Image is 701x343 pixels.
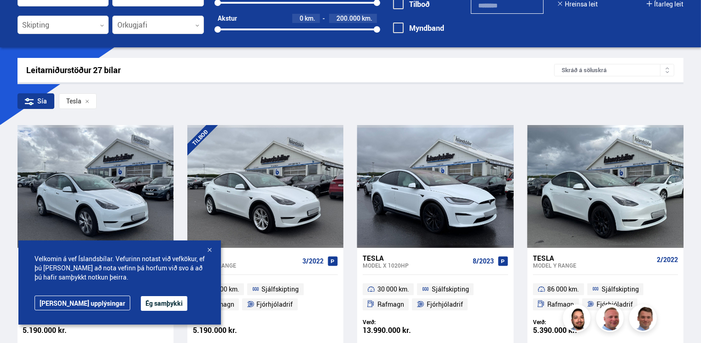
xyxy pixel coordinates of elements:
[27,65,555,75] div: Leitarniðurstöður 27 bílar
[208,284,239,295] span: 82 000 km.
[257,299,293,310] span: Fjórhjóladrif
[363,319,435,326] div: Verð:
[262,284,299,295] span: Sjálfskipting
[193,262,299,269] div: Model Y RANGE
[377,299,404,310] span: Rafmagn
[305,15,315,22] span: km.
[432,284,469,295] span: Sjálfskipting
[597,306,625,333] img: siFngHWaQ9KaOqBr.png
[23,326,96,334] div: 5.190.000 kr.
[533,326,606,334] div: 5.390.000 kr.
[602,284,639,295] span: Sjálfskipting
[17,93,54,109] div: Sía
[533,254,653,262] div: Tesla
[647,0,684,8] button: Ítarleg leit
[66,97,81,105] span: Tesla
[336,14,360,23] span: 200.000
[554,64,674,76] div: Skráð á söluskrá
[427,299,463,310] span: Fjórhjóladrif
[557,0,598,8] button: Hreinsa leit
[193,326,266,334] div: 5.190.000 kr.
[35,296,130,310] a: [PERSON_NAME] upplýsingar
[300,14,303,23] span: 0
[597,299,633,310] span: Fjórhjóladrif
[302,257,324,265] span: 3/2022
[362,15,372,22] span: km.
[35,254,205,282] span: Velkomin á vef Íslandsbílar. Vefurinn notast við vefkökur, ef þú [PERSON_NAME] að nota vefinn þá ...
[7,4,35,31] button: Opna LiveChat spjallviðmót
[473,257,494,265] span: 8/2023
[564,306,592,333] img: nhp88E3Fdnt1Opn2.png
[377,284,409,295] span: 30 000 km.
[363,326,435,334] div: 13.990.000 kr.
[533,262,653,269] div: Model Y RANGE
[193,254,299,262] div: Tesla
[393,24,444,32] label: Myndband
[141,296,187,311] button: Ég samþykki
[193,319,266,326] div: Tilboð:
[533,319,606,326] div: Verð:
[657,256,678,263] span: 2/2022
[218,15,237,22] div: Akstur
[548,299,574,310] span: Rafmagn
[363,254,469,262] div: Tesla
[363,262,469,269] div: Model X 1020HP
[631,306,658,333] img: FbJEzSuNWCJXmdc-.webp
[548,284,579,295] span: 86 000 km.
